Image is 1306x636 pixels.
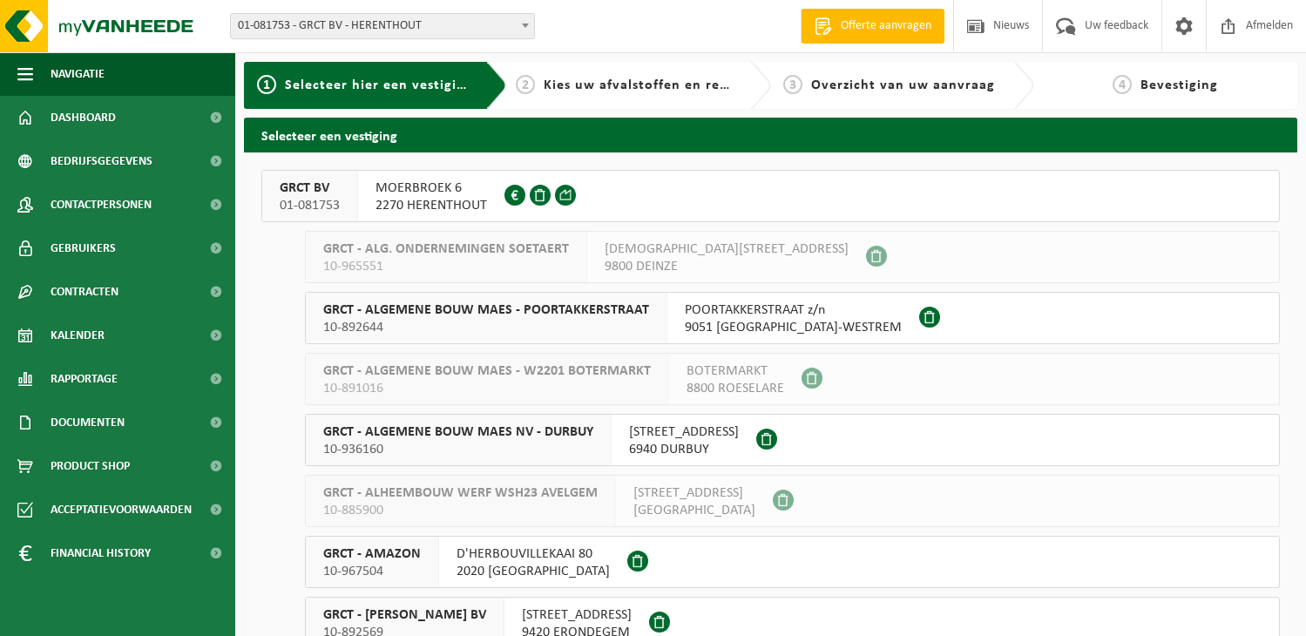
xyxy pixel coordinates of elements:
[457,563,610,580] span: 2020 [GEOGRAPHIC_DATA]
[280,197,340,214] span: 01-081753
[457,545,610,563] span: D'HERBOUVILLEKAAI 80
[51,96,116,139] span: Dashboard
[522,606,632,624] span: [STREET_ADDRESS]
[261,170,1280,222] button: GRCT BV 01-081753 MOERBROEK 62270 HERENTHOUT
[323,240,569,258] span: GRCT - ALG. ONDERNEMINGEN SOETAERT
[801,9,944,44] a: Offerte aanvragen
[323,362,651,380] span: GRCT - ALGEMENE BOUW MAES - W2201 BOTERMARKT
[323,545,421,563] span: GRCT - AMAZON
[629,441,739,458] span: 6940 DURBUY
[605,240,849,258] span: [DEMOGRAPHIC_DATA][STREET_ADDRESS]
[323,441,593,458] span: 10-936160
[244,118,1297,152] h2: Selecteer een vestiging
[323,563,421,580] span: 10-967504
[305,536,1280,588] button: GRCT - AMAZON 10-967504 D'HERBOUVILLEKAAI 802020 [GEOGRAPHIC_DATA]
[51,488,192,531] span: Acceptatievoorwaarden
[323,423,593,441] span: GRCT - ALGEMENE BOUW MAES NV - DURBUY
[51,227,116,270] span: Gebruikers
[376,197,487,214] span: 2270 HERENTHOUT
[629,423,739,441] span: [STREET_ADDRESS]
[323,606,486,624] span: GRCT - [PERSON_NAME] BV
[51,183,152,227] span: Contactpersonen
[544,78,783,92] span: Kies uw afvalstoffen en recipiënten
[685,301,902,319] span: POORTAKKERSTRAAT z/n
[51,270,118,314] span: Contracten
[323,319,649,336] span: 10-892644
[605,258,849,275] span: 9800 DEINZE
[51,531,151,575] span: Financial History
[376,179,487,197] span: MOERBROEK 6
[633,484,755,502] span: [STREET_ADDRESS]
[51,52,105,96] span: Navigatie
[836,17,936,35] span: Offerte aanvragen
[323,258,569,275] span: 10-965551
[51,314,105,357] span: Kalender
[323,484,598,502] span: GRCT - ALHEEMBOUW WERF WSH23 AVELGEM
[783,75,802,94] span: 3
[51,357,118,401] span: Rapportage
[687,362,784,380] span: BOTERMARKT
[1140,78,1218,92] span: Bevestiging
[633,502,755,519] span: [GEOGRAPHIC_DATA]
[685,319,902,336] span: 9051 [GEOGRAPHIC_DATA]-WESTREM
[811,78,995,92] span: Overzicht van uw aanvraag
[516,75,535,94] span: 2
[51,444,130,488] span: Product Shop
[323,502,598,519] span: 10-885900
[687,380,784,397] span: 8800 ROESELARE
[230,13,535,39] span: 01-081753 - GRCT BV - HERENTHOUT
[257,75,276,94] span: 1
[51,139,152,183] span: Bedrijfsgegevens
[323,301,649,319] span: GRCT - ALGEMENE BOUW MAES - POORTAKKERSTRAAT
[1113,75,1132,94] span: 4
[231,14,534,38] span: 01-081753 - GRCT BV - HERENTHOUT
[323,380,651,397] span: 10-891016
[305,292,1280,344] button: GRCT - ALGEMENE BOUW MAES - POORTAKKERSTRAAT 10-892644 POORTAKKERSTRAAT z/n9051 [GEOGRAPHIC_DATA]...
[280,179,340,197] span: GRCT BV
[51,401,125,444] span: Documenten
[305,414,1280,466] button: GRCT - ALGEMENE BOUW MAES NV - DURBUY 10-936160 [STREET_ADDRESS]6940 DURBUY
[285,78,473,92] span: Selecteer hier een vestiging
